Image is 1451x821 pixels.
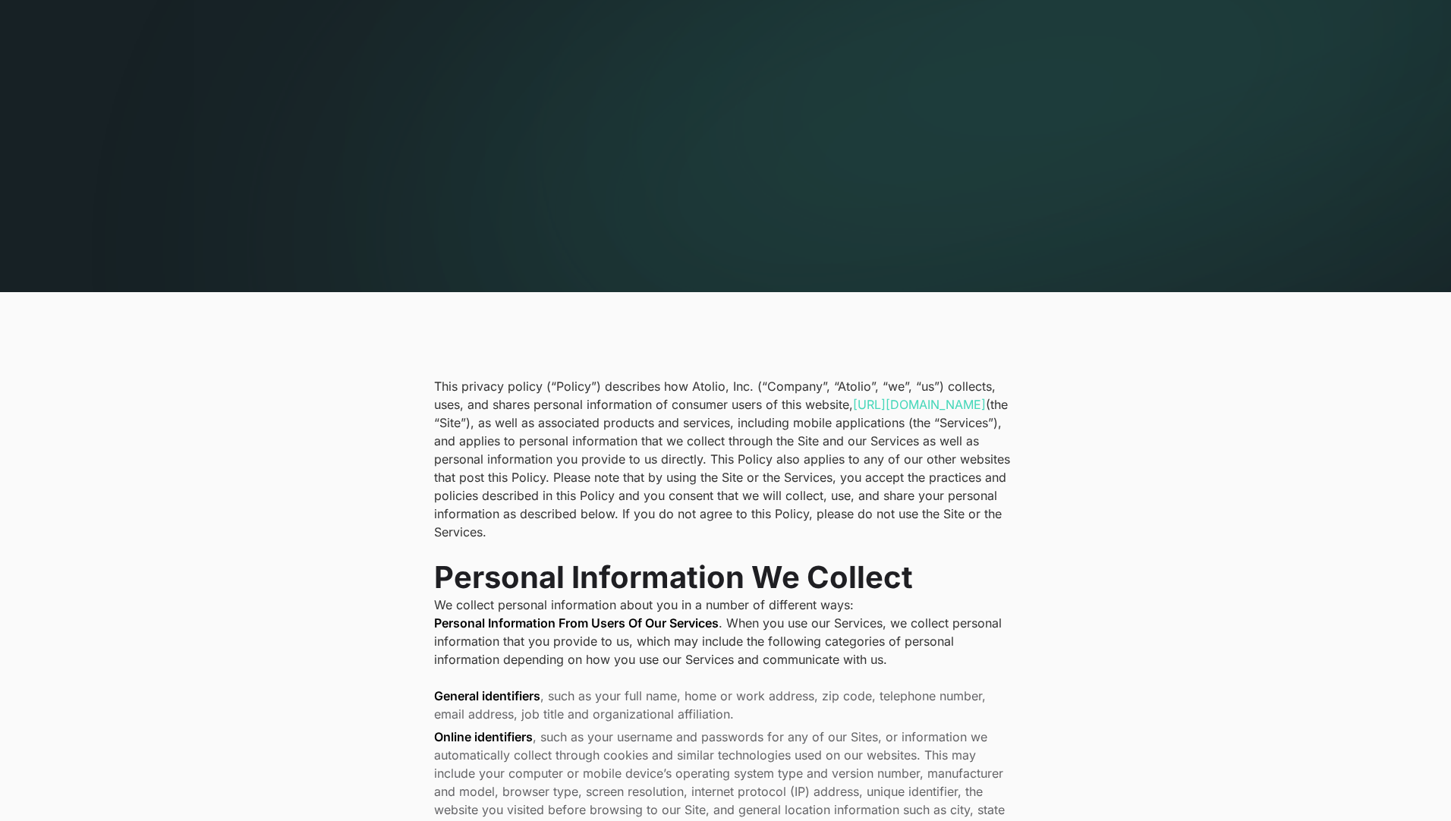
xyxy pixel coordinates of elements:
p: We collect personal information about you in a number of different ways: [434,596,1017,614]
p: ‍ [434,541,1017,559]
p: This privacy policy (“Policy”) describes how Atolio, Inc. (“Company”, “Atolio”, “we”, “us”) colle... [434,377,1017,541]
h2: Personal Information We Collect [434,559,1017,596]
strong: Personal Information From Users Of Our Services [434,615,719,631]
a: [URL][DOMAIN_NAME] [853,397,986,412]
li: , such as your full name, home or work address, zip code, telephone number, email address, job ti... [434,687,1017,723]
p: . When you use our Services, we collect personal information that you provide to us, which may in... [434,614,1017,668]
strong: Online identifiers [434,729,533,744]
strong: General identifiers [434,688,540,703]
